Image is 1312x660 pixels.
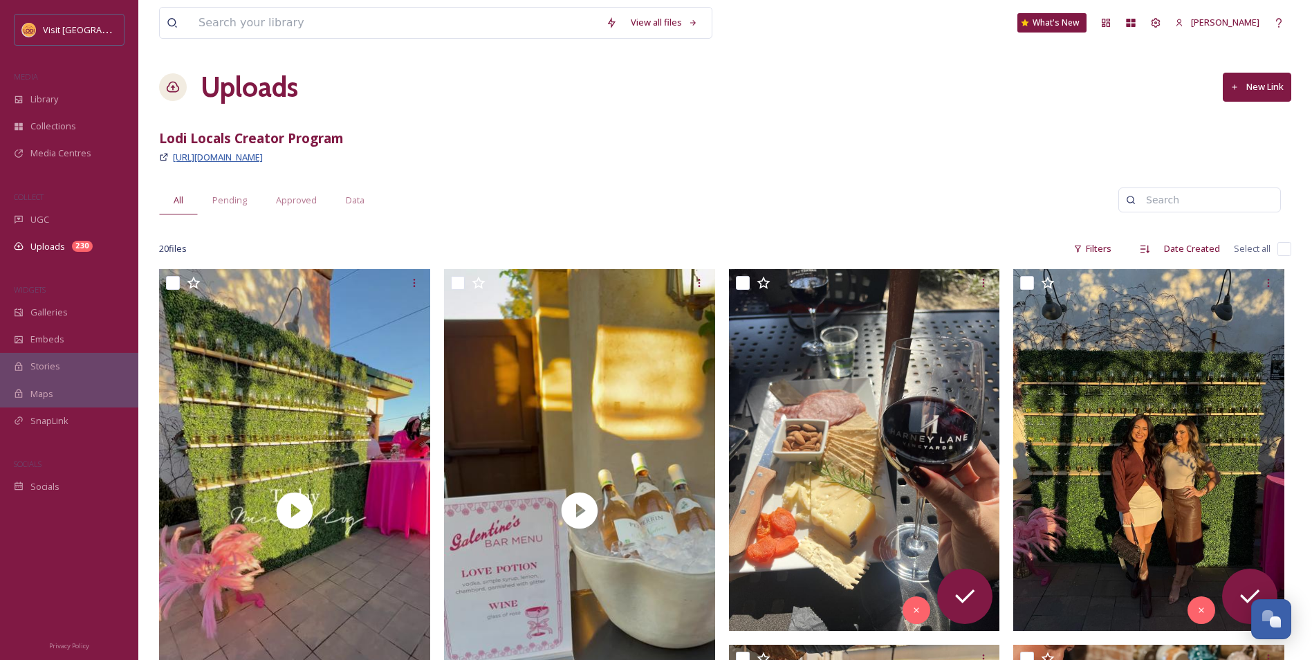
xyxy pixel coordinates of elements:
[14,71,38,82] span: MEDIA
[1223,73,1291,101] button: New Link
[43,23,150,36] span: Visit [GEOGRAPHIC_DATA]
[30,480,59,493] span: Socials
[30,387,53,401] span: Maps
[30,147,91,160] span: Media Centres
[14,192,44,202] span: COLLECT
[1234,242,1271,255] span: Select all
[276,194,317,207] span: Approved
[49,636,89,653] a: Privacy Policy
[201,66,298,108] a: Uploads
[49,641,89,650] span: Privacy Policy
[1168,9,1266,36] a: [PERSON_NAME]
[72,241,93,252] div: 230
[1139,186,1273,214] input: Search
[173,151,263,163] span: [URL][DOMAIN_NAME]
[1066,235,1118,262] div: Filters
[30,213,49,226] span: UGC
[159,129,344,147] strong: Lodi Locals Creator Program
[1191,16,1259,28] span: [PERSON_NAME]
[192,8,599,38] input: Search your library
[1017,13,1087,33] a: What's New
[1251,599,1291,639] button: Open Chat
[624,9,705,36] a: View all files
[30,414,68,428] span: SnapLink
[346,194,364,207] span: Data
[30,120,76,133] span: Collections
[30,240,65,253] span: Uploads
[159,242,187,255] span: 20 file s
[30,333,64,346] span: Embeds
[1157,235,1227,262] div: Date Created
[22,23,36,37] img: Square%20Social%20Visit%20Lodi.png
[30,306,68,319] span: Galleries
[30,360,60,373] span: Stories
[30,93,58,106] span: Library
[212,194,247,207] span: Pending
[14,459,41,469] span: SOCIALS
[174,194,183,207] span: All
[1013,269,1284,630] img: ext_1757996134.303521_Gutierreznmonique@yahoo.com-IMG_1977.jpeg
[173,149,263,165] a: [URL][DOMAIN_NAME]
[729,269,1000,630] img: ext_1757996138.188795_Gutierreznmonique@yahoo.com-IMG_1377.jpeg
[14,284,46,295] span: WIDGETS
